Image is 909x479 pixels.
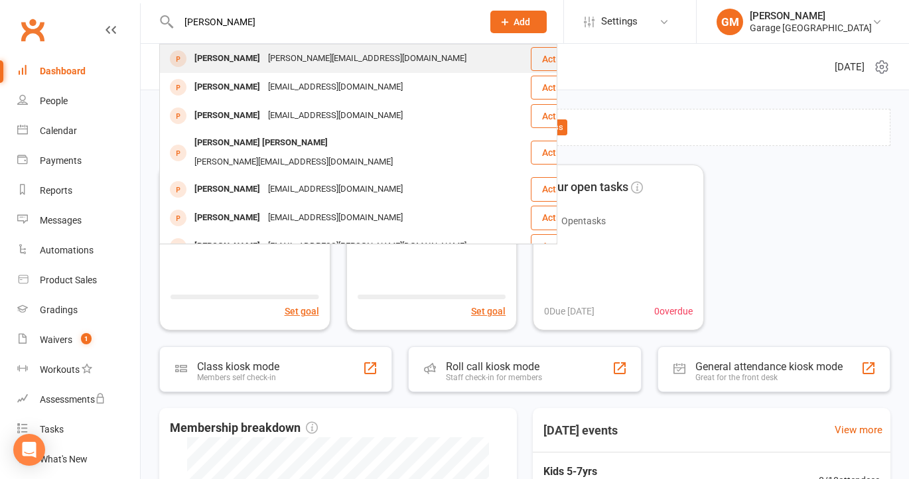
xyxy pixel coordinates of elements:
[17,236,140,265] a: Automations
[531,141,596,165] button: Actions
[835,59,865,75] span: [DATE]
[40,215,82,226] div: Messages
[264,78,407,97] div: [EMAIL_ADDRESS][DOMAIN_NAME]
[40,275,97,285] div: Product Sales
[81,333,92,344] span: 1
[717,9,743,35] div: GM
[17,56,140,86] a: Dashboard
[17,295,140,325] a: Gradings
[17,116,140,146] a: Calendar
[170,419,318,438] span: Membership breakdown
[40,394,105,405] div: Assessments
[190,49,264,68] div: [PERSON_NAME]
[531,47,596,71] button: Actions
[446,373,542,382] div: Staff check-in for members
[533,419,628,443] h3: [DATE] events
[471,304,506,318] button: Set goal
[544,304,594,318] span: 0 Due [DATE]
[835,422,882,438] a: View more
[17,355,140,385] a: Workouts
[190,237,264,256] div: [PERSON_NAME]
[40,125,77,136] div: Calendar
[190,78,264,97] div: [PERSON_NAME]
[446,360,542,373] div: Roll call kiosk mode
[190,153,397,172] div: [PERSON_NAME][EMAIL_ADDRESS][DOMAIN_NAME]
[40,96,68,106] div: People
[654,304,693,318] span: 0 overdue
[17,206,140,236] a: Messages
[40,66,86,76] div: Dashboard
[285,304,319,318] button: Set goal
[264,106,407,125] div: [EMAIL_ADDRESS][DOMAIN_NAME]
[17,415,140,445] a: Tasks
[40,424,64,435] div: Tasks
[190,180,264,199] div: [PERSON_NAME]
[40,185,72,196] div: Reports
[13,434,45,466] div: Open Intercom Messenger
[750,22,872,34] div: Garage [GEOGRAPHIC_DATA]
[264,180,407,199] div: [EMAIL_ADDRESS][DOMAIN_NAME]
[17,86,140,116] a: People
[695,373,843,382] div: Great for the front desk
[17,146,140,176] a: Payments
[40,155,82,166] div: Payments
[17,265,140,295] a: Product Sales
[175,13,473,31] input: Search...
[750,10,872,22] div: [PERSON_NAME]
[561,216,606,226] span: Open tasks
[264,49,470,68] div: [PERSON_NAME][EMAIL_ADDRESS][DOMAIN_NAME]
[17,325,140,355] a: Waivers 1
[17,445,140,474] a: What's New
[264,208,407,228] div: [EMAIL_ADDRESS][DOMAIN_NAME]
[17,385,140,415] a: Assessments
[490,11,547,33] button: Add
[514,17,530,27] span: Add
[40,454,88,464] div: What's New
[40,245,94,255] div: Automations
[695,360,843,373] div: General attendance kiosk mode
[17,176,140,206] a: Reports
[40,305,78,315] div: Gradings
[531,104,596,128] button: Actions
[190,133,332,153] div: [PERSON_NAME] [PERSON_NAME]
[40,334,72,345] div: Waivers
[197,373,279,382] div: Members self check-in
[531,177,596,201] button: Actions
[197,360,279,373] div: Class kiosk mode
[601,7,638,36] span: Settings
[190,208,264,228] div: [PERSON_NAME]
[544,178,628,197] span: Your open tasks
[190,106,264,125] div: [PERSON_NAME]
[531,206,596,230] button: Actions
[531,76,596,100] button: Actions
[16,13,49,46] a: Clubworx
[40,364,80,375] div: Workouts
[264,237,470,256] div: [EMAIL_ADDRESS][PERSON_NAME][DOMAIN_NAME]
